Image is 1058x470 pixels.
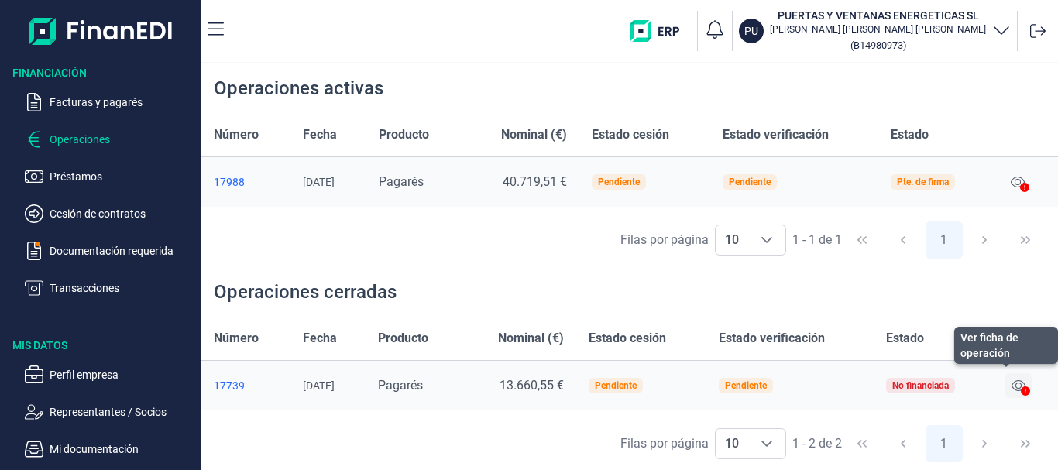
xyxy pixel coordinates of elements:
[498,329,564,348] span: Nominal (€)
[850,39,906,51] small: Copiar cif
[500,378,564,393] span: 13.660,55 €
[379,125,429,144] span: Producto
[303,379,353,392] div: [DATE]
[886,329,924,348] span: Estado
[214,76,383,101] div: Operaciones activas
[1007,425,1044,462] button: Last Page
[50,242,195,260] p: Documentación requerida
[725,381,767,390] div: Pendiente
[843,221,881,259] button: First Page
[501,125,567,144] span: Nominal (€)
[379,174,424,189] span: Pagarés
[966,221,1003,259] button: Next Page
[716,429,748,458] span: 10
[744,23,758,39] p: PU
[29,12,173,50] img: Logo de aplicación
[214,280,397,304] div: Operaciones cerradas
[620,231,709,249] div: Filas por página
[748,429,785,458] div: Choose
[592,125,669,144] span: Estado cesión
[739,8,1011,54] button: PUPUERTAS Y VENTANAS ENERGETICAS SL[PERSON_NAME] [PERSON_NAME] [PERSON_NAME](B14980973)
[589,329,666,348] span: Estado cesión
[25,403,195,421] button: Representantes / Socios
[25,242,195,260] button: Documentación requerida
[214,176,278,188] a: 17988
[50,365,195,384] p: Perfil empresa
[885,425,922,462] button: Previous Page
[891,125,929,144] span: Estado
[770,8,986,23] h3: PUERTAS Y VENTANAS ENERGETICAS SL
[792,234,842,246] span: 1 - 1 de 1
[50,279,195,297] p: Transacciones
[303,176,354,188] div: [DATE]
[966,425,1003,462] button: Next Page
[792,437,842,450] span: 1 - 2 de 2
[50,204,195,223] p: Cesión de contratos
[595,381,637,390] div: Pendiente
[50,403,195,421] p: Representantes / Socios
[723,125,829,144] span: Estado verificación
[50,93,195,111] p: Facturas y pagarés
[50,167,195,186] p: Préstamos
[25,130,195,149] button: Operaciones
[50,440,195,458] p: Mi documentación
[719,329,825,348] span: Estado verificación
[503,174,567,189] span: 40.719,51 €
[897,177,949,187] div: Pte. de firma
[630,20,691,42] img: erp
[1007,221,1044,259] button: Last Page
[25,279,195,297] button: Transacciones
[214,329,259,348] span: Número
[214,379,278,392] a: 17739
[378,329,428,348] span: Producto
[926,221,963,259] button: Page 1
[50,130,195,149] p: Operaciones
[729,177,771,187] div: Pendiente
[303,329,337,348] span: Fecha
[214,125,259,144] span: Número
[770,23,986,36] p: [PERSON_NAME] [PERSON_NAME] [PERSON_NAME]
[598,177,640,187] div: Pendiente
[716,225,748,255] span: 10
[25,93,195,111] button: Facturas y pagarés
[25,167,195,186] button: Préstamos
[926,425,963,462] button: Page 1
[843,425,881,462] button: First Page
[892,381,949,390] div: No financiada
[620,434,709,453] div: Filas por página
[25,365,195,384] button: Perfil empresa
[25,440,195,458] button: Mi documentación
[748,225,785,255] div: Choose
[25,204,195,223] button: Cesión de contratos
[885,221,922,259] button: Previous Page
[378,378,423,393] span: Pagarés
[303,125,337,144] span: Fecha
